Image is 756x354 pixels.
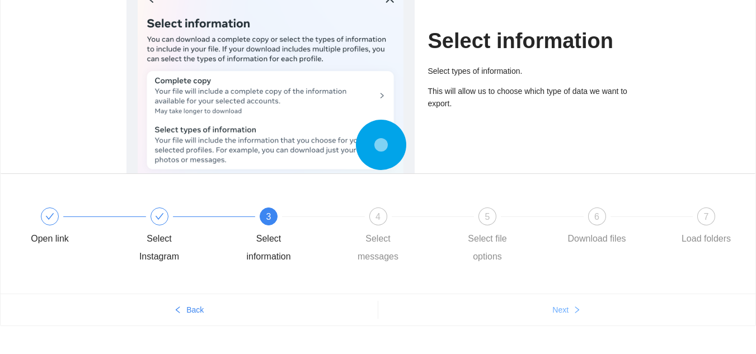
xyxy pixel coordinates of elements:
span: Back [186,304,204,316]
div: Open link [17,207,127,248]
div: 5Select file options [455,207,565,266]
div: 6Download files [565,207,674,248]
div: Download files [567,230,626,248]
span: 5 [485,212,490,221]
div: Select Instagram [127,230,192,266]
span: check [155,212,164,221]
span: 7 [704,212,709,221]
span: 6 [594,212,599,221]
div: 7Load folders [674,207,739,248]
div: 3Select information [236,207,346,266]
span: check [45,212,54,221]
span: Next [552,304,569,316]
span: right [573,306,581,315]
p: This will allow us to choose which type of data we want to export. [428,85,630,110]
button: Nextright [378,301,756,319]
div: Load folders [682,230,731,248]
span: 4 [375,212,381,221]
h1: Select information [428,28,630,54]
p: Select types of information. [428,65,630,77]
div: 4Select messages [346,207,456,266]
div: Open link [31,230,69,248]
span: left [174,306,182,315]
button: leftBack [1,301,378,319]
div: Select Instagram [127,207,237,266]
div: Select messages [346,230,411,266]
span: 3 [266,212,271,221]
div: Select information [236,230,301,266]
div: Select file options [455,230,520,266]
